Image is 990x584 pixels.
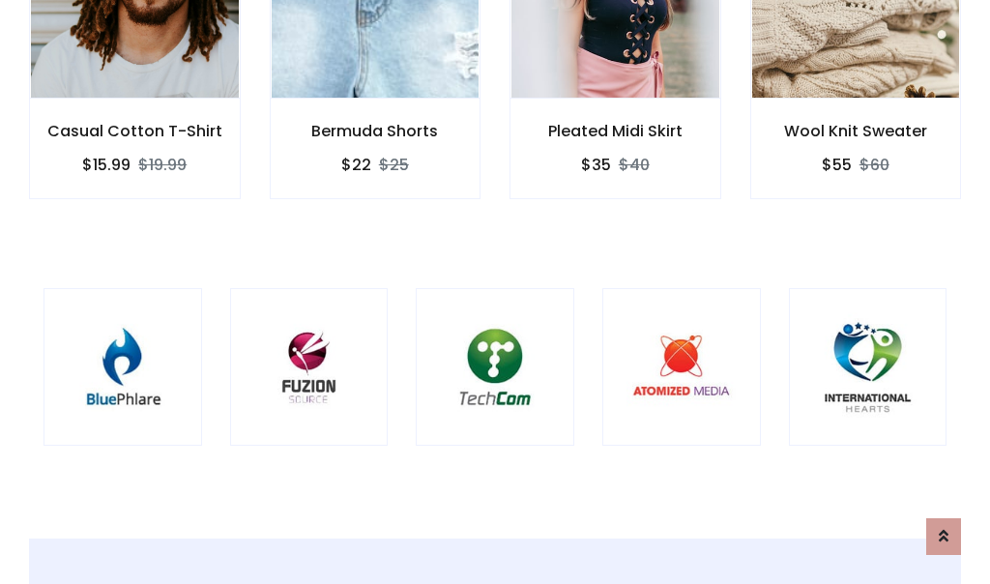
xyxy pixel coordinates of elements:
[510,122,720,140] h6: Pleated Midi Skirt
[341,156,371,174] h6: $22
[859,154,889,176] del: $60
[82,156,131,174] h6: $15.99
[138,154,187,176] del: $19.99
[379,154,409,176] del: $25
[822,156,852,174] h6: $55
[271,122,480,140] h6: Bermuda Shorts
[619,154,650,176] del: $40
[30,122,240,140] h6: Casual Cotton T-Shirt
[751,122,961,140] h6: Wool Knit Sweater
[581,156,611,174] h6: $35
